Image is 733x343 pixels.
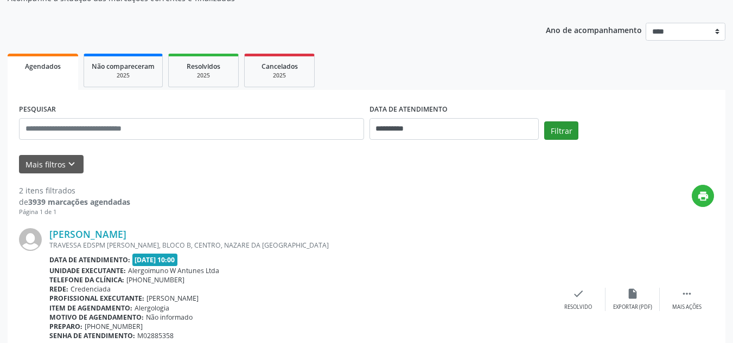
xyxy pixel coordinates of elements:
[66,158,78,170] i: keyboard_arrow_down
[128,266,219,275] span: Alergoimuno W Antunes Ltda
[146,313,193,322] span: Não informado
[71,284,111,294] span: Credenciada
[627,288,639,300] i: insert_drive_file
[135,303,169,313] span: Alergologia
[176,72,231,80] div: 2025
[252,72,307,80] div: 2025
[187,62,220,71] span: Resolvidos
[25,62,61,71] span: Agendados
[49,228,126,240] a: [PERSON_NAME]
[49,255,130,264] b: Data de atendimento:
[262,62,298,71] span: Cancelados
[126,275,184,284] span: [PHONE_NUMBER]
[49,331,135,340] b: Senha de atendimento:
[49,275,124,284] b: Telefone da clínica:
[28,197,130,207] strong: 3939 marcações agendadas
[49,241,551,250] div: TRAVESSA EDSPM [PERSON_NAME], BLOCO B, CENTRO, NAZARE DA [GEOGRAPHIC_DATA]
[85,322,143,331] span: [PHONE_NUMBER]
[19,155,84,174] button: Mais filtroskeyboard_arrow_down
[19,208,130,217] div: Página 1 de 1
[49,266,126,275] b: Unidade executante:
[92,72,155,80] div: 2025
[19,101,56,118] label: PESQUISAR
[681,288,693,300] i: 
[697,190,709,202] i: print
[692,185,714,207] button: print
[146,294,199,303] span: [PERSON_NAME]
[19,185,130,196] div: 2 itens filtrados
[49,303,132,313] b: Item de agendamento:
[132,254,178,266] span: [DATE] 10:00
[672,303,702,311] div: Mais ações
[92,62,155,71] span: Não compareceram
[49,322,82,331] b: Preparo:
[564,303,592,311] div: Resolvido
[19,228,42,251] img: img
[49,294,144,303] b: Profissional executante:
[49,284,68,294] b: Rede:
[137,331,174,340] span: M02885358
[49,313,144,322] b: Motivo de agendamento:
[19,196,130,208] div: de
[572,288,584,300] i: check
[546,23,642,36] p: Ano de acompanhamento
[613,303,652,311] div: Exportar (PDF)
[544,121,578,140] button: Filtrar
[369,101,448,118] label: DATA DE ATENDIMENTO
